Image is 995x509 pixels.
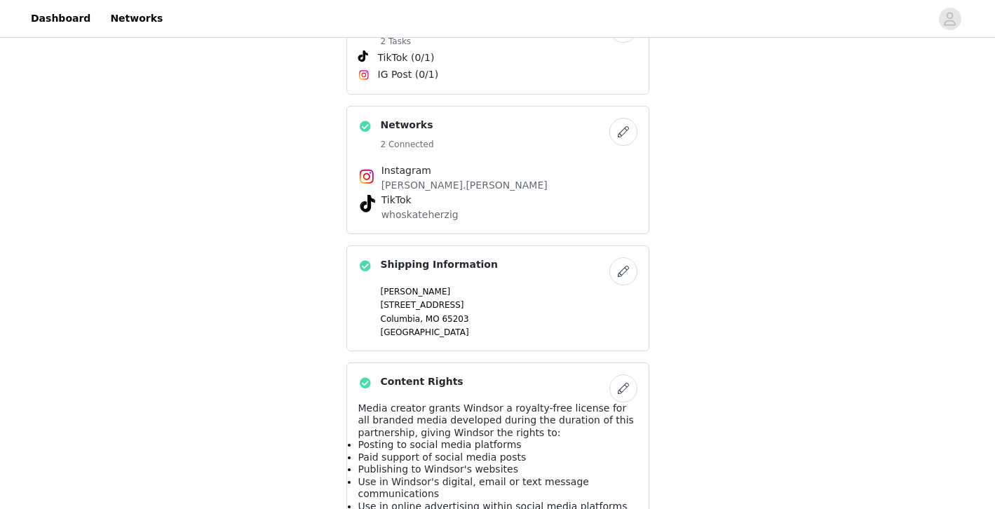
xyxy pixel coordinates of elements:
[102,3,171,34] a: Networks
[381,163,614,178] h4: Instagram
[381,326,637,339] p: [GEOGRAPHIC_DATA]
[381,257,498,272] h4: Shipping Information
[358,476,589,500] span: Use in Windsor's digital, email or text message communications
[381,118,434,133] h4: Networks
[381,193,614,208] h4: TikTok
[381,35,459,48] h5: 2 Tasks
[378,50,435,65] span: TikTok (0/1)
[346,245,649,351] div: Shipping Information
[346,3,649,95] div: Select 2 Tasks
[358,463,518,475] span: Publishing to Windsor's websites
[378,67,439,82] span: IG Post (0/1)
[381,299,637,311] p: [STREET_ADDRESS]
[943,8,956,30] div: avatar
[22,3,99,34] a: Dashboard
[426,314,440,324] span: MO
[358,452,527,463] span: Paid support of social media posts
[358,439,522,450] span: Posting to social media platforms
[381,178,614,193] p: [PERSON_NAME].[PERSON_NAME]
[346,106,649,234] div: Networks
[381,208,614,222] p: whoskateherzig
[358,69,370,81] img: Instagram Icon
[381,138,434,151] h5: 2 Connected
[358,402,634,438] span: Media creator grants Windsor a royalty-free license for all branded media developed during the du...
[358,168,375,185] img: Instagram Icon
[381,374,463,389] h4: Content Rights
[442,314,468,324] span: 65203
[381,314,423,324] span: Columbia,
[381,285,637,298] p: [PERSON_NAME]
